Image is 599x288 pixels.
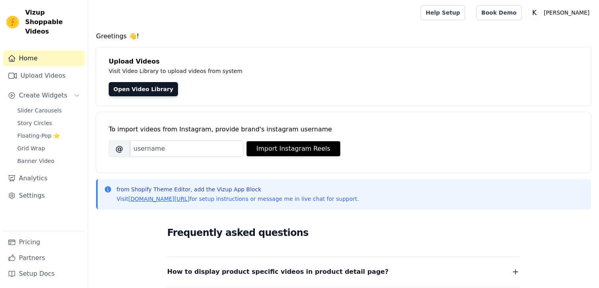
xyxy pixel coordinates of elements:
[109,82,178,96] a: Open Video Library
[13,155,85,166] a: Banner Video
[13,105,85,116] a: Slider Carousels
[25,8,82,36] span: Vizup Shoppable Videos
[19,91,67,100] span: Create Widgets
[17,119,52,127] span: Story Circles
[109,66,462,76] p: Visit Video Library to upload videos from system
[167,266,389,277] span: How to display product specific videos in product detail page?
[13,118,85,129] a: Story Circles
[532,9,537,17] text: K
[117,185,359,193] p: from Shopify Theme Editor, add the Vizup App Block
[3,234,85,250] a: Pricing
[528,6,593,20] button: K [PERSON_NAME]
[3,266,85,282] a: Setup Docs
[117,195,359,203] p: Visit for setup instructions or message me in live chat for support.
[541,6,593,20] p: [PERSON_NAME]
[109,140,130,157] span: @
[17,107,62,114] span: Slider Carousels
[476,5,521,20] a: Book Demo
[13,130,85,141] a: Floating-Pop ⭐
[96,32,591,41] h4: Greetings 👋!
[128,196,190,202] a: [DOMAIN_NAME][URL]
[247,141,340,156] button: Import Instagram Reels
[17,144,45,152] span: Grid Wrap
[6,16,19,28] img: Vizup
[13,143,85,154] a: Grid Wrap
[421,5,465,20] a: Help Setup
[3,250,85,266] a: Partners
[109,125,579,134] div: To import videos from Instagram, provide brand's instagram username
[3,50,85,66] a: Home
[3,170,85,186] a: Analytics
[167,266,520,277] button: How to display product specific videos in product detail page?
[17,157,54,165] span: Banner Video
[109,57,579,66] h4: Upload Videos
[167,225,520,241] h2: Frequently asked questions
[17,132,60,140] span: Floating-Pop ⭐
[3,188,85,204] a: Settings
[3,68,85,84] a: Upload Videos
[3,88,85,103] button: Create Widgets
[130,140,243,157] input: username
